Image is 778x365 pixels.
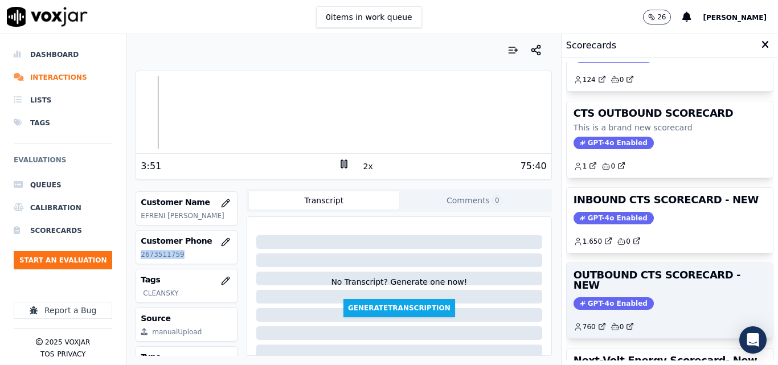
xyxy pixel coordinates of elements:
div: Scorecards [562,34,778,58]
h3: OUTBOUND CTS SCORECARD - NEW [574,270,766,290]
button: [PERSON_NAME] [703,10,778,24]
button: Comments [399,191,550,210]
a: Queues [14,174,112,196]
a: Interactions [14,66,112,89]
p: 2673511759 [141,250,232,259]
button: Start an Evaluation [14,251,112,269]
div: No Transcript? Generate one now! [331,276,467,299]
div: 3:51 [141,159,161,173]
div: 75:40 [521,159,547,173]
a: Calibration [14,196,112,219]
h3: CTS OUTBOUND SCORECARD [574,108,766,118]
a: 0 [617,237,641,246]
div: Open Intercom Messenger [739,326,767,354]
h6: Evaluations [14,153,112,174]
a: 1.650 [574,237,612,246]
a: Dashboard [14,43,112,66]
button: 26 [643,10,682,24]
h3: INBOUND CTS SCORECARD - NEW [574,195,766,205]
h3: Customer Phone [141,235,232,247]
span: GPT-4o Enabled [574,212,654,224]
span: GPT-4o Enabled [574,297,654,310]
p: EFRENI [PERSON_NAME] [141,211,232,220]
a: 0 [601,162,625,171]
button: 1.650 [574,237,617,246]
button: 760 [574,322,611,331]
p: 26 [657,13,666,22]
img: voxjar logo [7,7,88,27]
button: Transcript [249,191,399,210]
h3: Customer Name [141,196,232,208]
a: 1 [574,162,597,171]
p: CLEANSKY [143,289,232,298]
h3: Tags [141,274,232,285]
a: Scorecards [14,219,112,242]
span: GPT-4o Enabled [574,137,654,149]
button: GenerateTranscription [343,299,455,317]
h3: Type [141,351,232,363]
button: Privacy [57,350,85,359]
button: 124 [574,75,611,84]
button: TOS [40,350,54,359]
p: This is a brand new scorecard [574,122,766,133]
button: 2x [361,158,375,174]
a: 0 [611,322,634,331]
h3: Source [141,313,232,324]
span: 0 [492,195,502,206]
a: Lists [14,89,112,112]
button: Report a Bug [14,302,112,319]
p: 2025 Voxjar [45,338,90,347]
a: Tags [14,112,112,134]
div: manualUpload [152,327,202,337]
a: 124 [574,75,606,84]
button: 26 [643,10,671,24]
span: [PERSON_NAME] [703,14,767,22]
button: 0items in work queue [316,6,422,28]
a: 0 [611,75,634,84]
a: 760 [574,322,606,331]
button: 1 [574,162,602,171]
